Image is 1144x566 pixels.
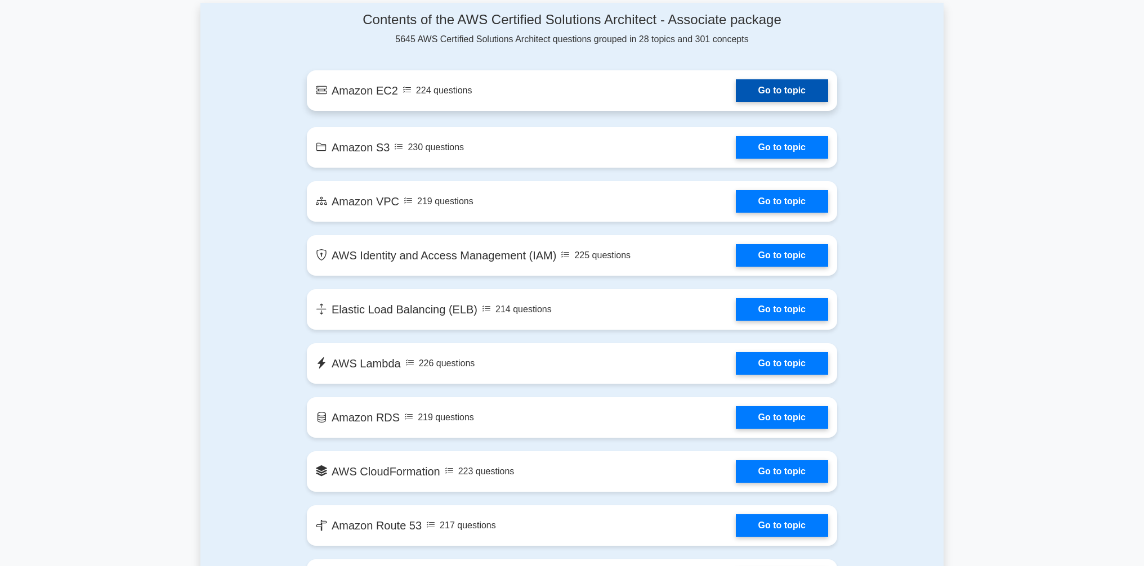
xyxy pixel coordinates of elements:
a: Go to topic [736,244,828,267]
a: Go to topic [736,514,828,537]
a: Go to topic [736,352,828,375]
div: 5645 AWS Certified Solutions Architect questions grouped in 28 topics and 301 concepts [307,12,837,46]
a: Go to topic [736,190,828,213]
h4: Contents of the AWS Certified Solutions Architect - Associate package [307,12,837,28]
a: Go to topic [736,136,828,159]
a: Go to topic [736,406,828,429]
a: Go to topic [736,460,828,483]
a: Go to topic [736,298,828,321]
a: Go to topic [736,79,828,102]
